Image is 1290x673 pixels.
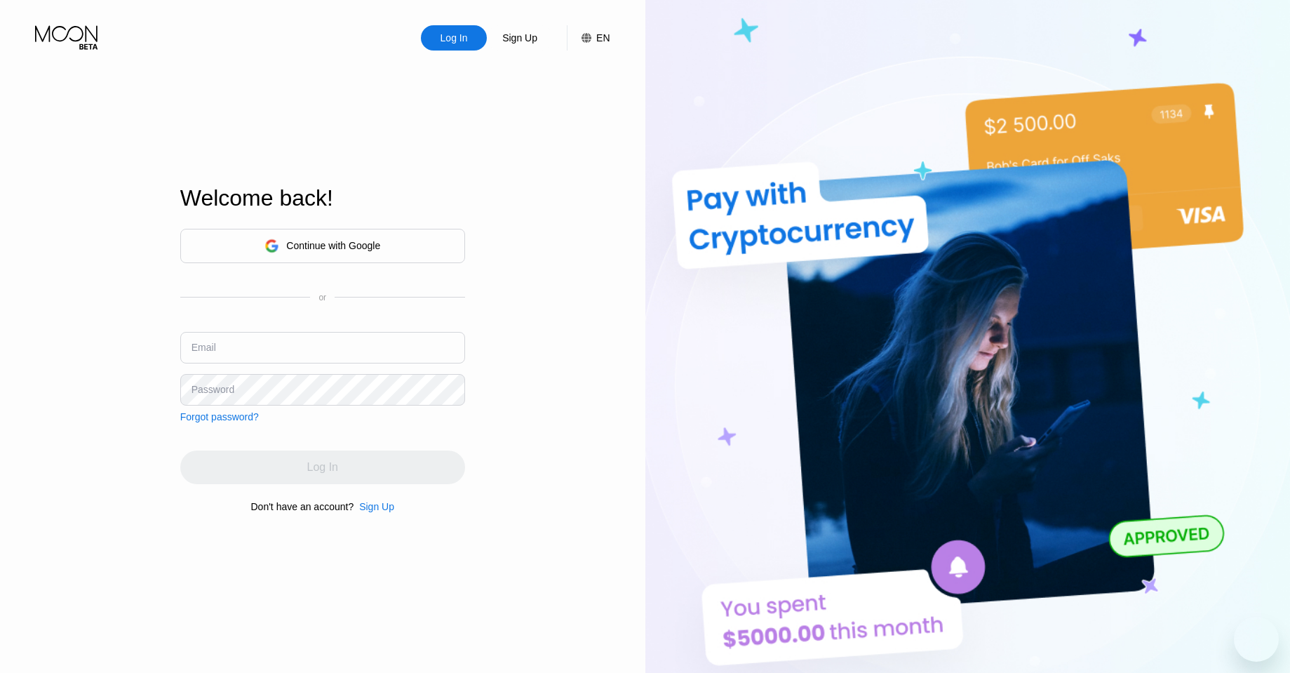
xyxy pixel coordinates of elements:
[487,25,553,51] div: Sign Up
[354,501,394,512] div: Sign Up
[192,384,234,395] div: Password
[180,411,259,422] div: Forgot password?
[421,25,487,51] div: Log In
[192,342,216,353] div: Email
[359,501,394,512] div: Sign Up
[501,31,539,45] div: Sign Up
[439,31,469,45] div: Log In
[286,240,380,251] div: Continue with Google
[567,25,610,51] div: EN
[318,293,326,302] div: or
[1234,617,1279,662] iframe: Button to launch messaging window
[596,32,610,44] div: EN
[251,501,354,512] div: Don't have an account?
[180,185,465,211] div: Welcome back!
[180,229,465,263] div: Continue with Google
